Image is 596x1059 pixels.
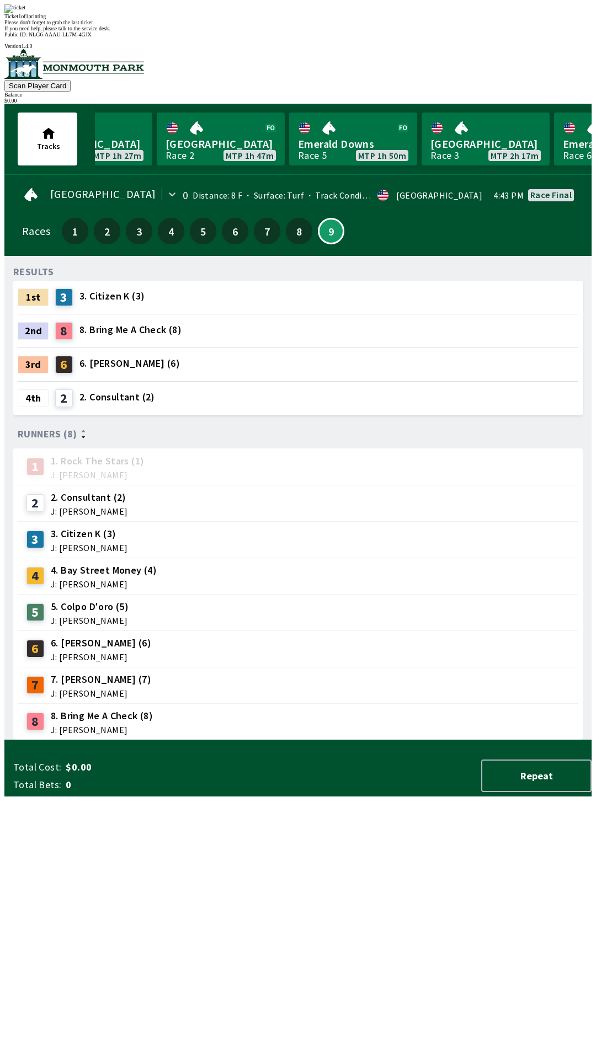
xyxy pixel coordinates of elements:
span: J: [PERSON_NAME] [51,543,127,552]
span: 8. Bring Me A Check (8) [51,709,153,723]
span: 5. Colpo D'oro (5) [51,600,129,614]
div: [GEOGRAPHIC_DATA] [396,191,482,200]
div: 4th [18,389,49,407]
a: [GEOGRAPHIC_DATA]Race 3MTP 2h 17m [422,113,550,165]
span: NLG6-AAAU-LL7M-4GJX [29,31,92,38]
a: Emerald DownsRace 5MTP 1h 50m [289,113,417,165]
div: Race 5 [298,151,327,160]
span: 1 [65,227,86,235]
span: Tracks [37,141,60,151]
img: ticket [4,4,25,13]
span: 7. [PERSON_NAME] (7) [51,672,151,687]
span: 2. Consultant (2) [51,490,127,505]
div: Balance [4,92,592,98]
span: 3 [129,227,150,235]
div: 1st [18,288,49,306]
div: 3rd [18,356,49,373]
div: 2 [26,494,44,512]
div: Race 3 [430,151,459,160]
button: 2 [94,218,120,244]
span: Repeat [491,769,582,782]
button: Repeat [481,760,592,792]
span: MTP 2h 17m [491,151,539,160]
div: Public ID: [4,31,592,38]
span: J: [PERSON_NAME] [51,507,127,516]
span: J: [PERSON_NAME] [51,580,157,589]
div: 7 [26,676,44,694]
span: $0.00 [66,761,240,774]
span: 7 [257,227,278,235]
span: 4:43 PM [493,191,524,200]
span: J: [PERSON_NAME] [51,652,151,661]
div: 2nd [18,322,49,340]
button: Scan Player Card [4,80,71,92]
div: Version 1.4.0 [4,43,592,49]
button: Tracks [18,113,77,165]
span: Track Condition: Firm [304,190,401,201]
span: 2 [97,227,118,235]
span: MTP 1h 27m [93,151,141,160]
span: Distance: 8 F [193,190,242,201]
div: Races [22,227,50,236]
div: Ticket 1 of 1 printing [4,13,592,19]
span: Runners (8) [18,430,77,438]
div: 6 [55,356,73,373]
div: 6 [26,640,44,657]
div: RESULTS [13,268,54,276]
span: MTP 1h 50m [358,151,406,160]
div: 0 [183,191,188,200]
span: 1. Rock The Stars (1) [51,454,144,468]
div: 3 [55,288,73,306]
div: Runners (8) [18,429,578,440]
div: 8 [55,322,73,340]
div: 2 [55,389,73,407]
span: [GEOGRAPHIC_DATA] [166,137,276,151]
button: 5 [190,218,216,244]
span: 4. Bay Street Money (4) [51,563,157,577]
span: If you need help, please talk to the service desk. [4,25,110,31]
span: Surface: Turf [242,190,304,201]
div: $ 0.00 [4,98,592,104]
span: 6. [PERSON_NAME] (6) [79,356,180,371]
div: Race 6 [563,151,592,160]
span: Total Bets: [13,778,61,791]
span: [GEOGRAPHIC_DATA] [430,137,541,151]
span: 3. Citizen K (3) [79,289,145,303]
span: Total Cost: [13,761,61,774]
a: [GEOGRAPHIC_DATA]Race 2MTP 1h 47m [157,113,285,165]
span: J: [PERSON_NAME] [51,689,151,698]
span: 5 [193,227,214,235]
span: 9 [322,228,340,234]
span: 4 [161,227,182,235]
span: 8. Bring Me A Check (8) [79,323,182,337]
span: 0 [66,778,240,791]
img: venue logo [4,49,144,79]
button: 6 [222,218,248,244]
button: 4 [158,218,184,244]
span: MTP 1h 47m [226,151,274,160]
span: Emerald Downs [298,137,408,151]
div: Please don't forget to grab the last ticket [4,19,592,25]
span: 6 [225,227,246,235]
span: 6. [PERSON_NAME] (6) [51,636,151,650]
div: 8 [26,713,44,730]
button: 9 [318,218,344,244]
button: 3 [126,218,152,244]
button: 7 [254,218,280,244]
div: 3 [26,531,44,548]
span: J: [PERSON_NAME] [51,725,153,734]
div: Race final [530,190,572,199]
span: J: [PERSON_NAME] [51,470,144,479]
span: 2. Consultant (2) [79,390,155,404]
span: 3. Citizen K (3) [51,527,127,541]
div: 5 [26,603,44,621]
div: 1 [26,458,44,475]
button: 8 [286,218,312,244]
span: J: [PERSON_NAME] [51,616,129,625]
div: 4 [26,567,44,585]
span: 8 [289,227,310,235]
div: Race 2 [166,151,194,160]
button: 1 [62,218,88,244]
span: [GEOGRAPHIC_DATA] [50,190,156,199]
